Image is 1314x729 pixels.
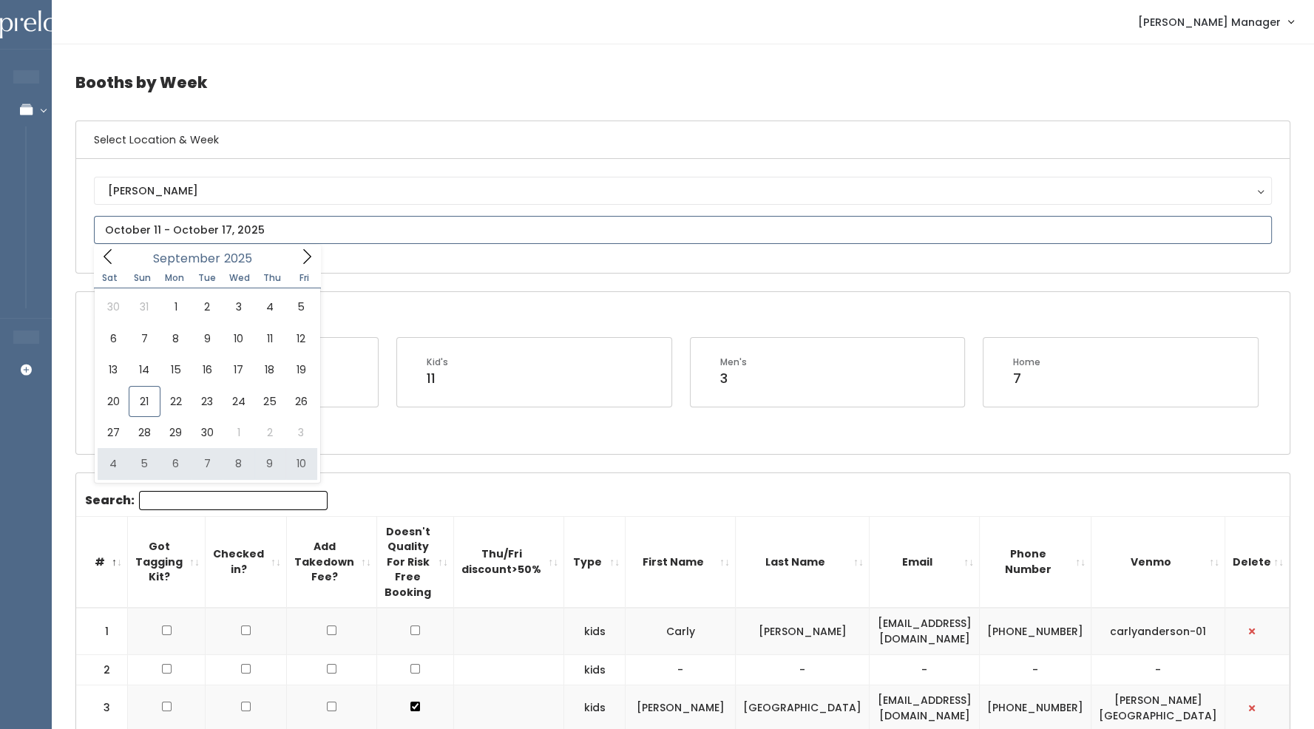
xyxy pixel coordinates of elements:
td: - [1091,654,1225,685]
span: September 4, 2025 [254,291,285,322]
td: kids [564,654,626,685]
h4: Booths by Week [75,62,1290,103]
span: September 12, 2025 [285,323,316,354]
th: Venmo: activate to sort column ascending [1091,516,1225,608]
div: Kid's [427,356,448,369]
span: September 29, 2025 [160,417,192,448]
label: Search: [85,491,328,510]
span: September 19, 2025 [285,354,316,385]
span: September 5, 2025 [285,291,316,322]
span: September 11, 2025 [254,323,285,354]
span: October 10, 2025 [285,448,316,479]
span: August 31, 2025 [129,291,160,322]
span: October 4, 2025 [98,448,129,479]
span: Wed [223,274,256,282]
input: Search: [139,491,328,510]
span: October 8, 2025 [223,448,254,479]
span: October 7, 2025 [192,448,223,479]
span: September 23, 2025 [192,386,223,417]
td: [EMAIL_ADDRESS][DOMAIN_NAME] [869,608,979,654]
th: Checked in?: activate to sort column ascending [206,516,287,608]
td: 1 [76,608,128,654]
div: Home [1013,356,1040,369]
th: Thu/Fri discount&gt;50%: activate to sort column ascending [454,516,564,608]
span: September 14, 2025 [129,354,160,385]
span: October 2, 2025 [254,417,285,448]
th: First Name: activate to sort column ascending [626,516,736,608]
span: September 3, 2025 [223,291,254,322]
span: October 3, 2025 [285,417,316,448]
button: [PERSON_NAME] [94,177,1272,205]
h6: Select Location & Week [76,121,1290,159]
th: Got Tagging Kit?: activate to sort column ascending [128,516,206,608]
span: September 22, 2025 [160,386,192,417]
span: September 17, 2025 [223,354,254,385]
span: September 16, 2025 [192,354,223,385]
span: September 26, 2025 [285,386,316,417]
td: 2 [76,654,128,685]
th: Type: activate to sort column ascending [564,516,626,608]
th: Doesn't Quality For Risk Free Booking : activate to sort column ascending [377,516,454,608]
th: Add Takedown Fee?: activate to sort column ascending [287,516,377,608]
a: [PERSON_NAME] Manager [1123,6,1308,38]
span: October 9, 2025 [254,448,285,479]
span: Sat [94,274,126,282]
th: Phone Number: activate to sort column ascending [979,516,1091,608]
div: Men's [720,356,747,369]
td: - [626,654,736,685]
span: October 1, 2025 [223,417,254,448]
td: [PERSON_NAME] [735,608,869,654]
span: September 25, 2025 [254,386,285,417]
span: September 8, 2025 [160,323,192,354]
span: September 9, 2025 [192,323,223,354]
span: September 27, 2025 [98,417,129,448]
td: carlyanderson-01 [1091,608,1225,654]
span: October 5, 2025 [129,448,160,479]
span: September 21, 2025 [129,386,160,417]
input: Year [220,249,265,268]
span: September 15, 2025 [160,354,192,385]
div: [PERSON_NAME] [108,183,1258,199]
span: September 1, 2025 [160,291,192,322]
span: Mon [158,274,191,282]
span: Fri [288,274,321,282]
span: September 24, 2025 [223,386,254,417]
th: Last Name: activate to sort column ascending [735,516,869,608]
td: - [979,654,1091,685]
span: October 6, 2025 [160,448,192,479]
span: August 30, 2025 [98,291,129,322]
span: Thu [256,274,288,282]
td: Carly [626,608,736,654]
th: Delete: activate to sort column ascending [1225,516,1289,608]
div: 3 [720,369,747,388]
span: September 30, 2025 [192,417,223,448]
td: - [869,654,979,685]
span: Tue [191,274,223,282]
td: [PHONE_NUMBER] [979,608,1091,654]
td: - [735,654,869,685]
span: September 10, 2025 [223,323,254,354]
span: [PERSON_NAME] Manager [1138,14,1281,30]
span: September 18, 2025 [254,354,285,385]
th: Email: activate to sort column ascending [869,516,979,608]
span: September 13, 2025 [98,354,129,385]
span: September 20, 2025 [98,386,129,417]
span: Sun [126,274,159,282]
span: September 28, 2025 [129,417,160,448]
th: #: activate to sort column descending [76,516,128,608]
span: September 2, 2025 [192,291,223,322]
td: kids [564,608,626,654]
div: 11 [427,369,448,388]
input: October 11 - October 17, 2025 [94,216,1272,244]
span: September 6, 2025 [98,323,129,354]
div: 7 [1013,369,1040,388]
span: September [153,253,220,265]
span: September 7, 2025 [129,323,160,354]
